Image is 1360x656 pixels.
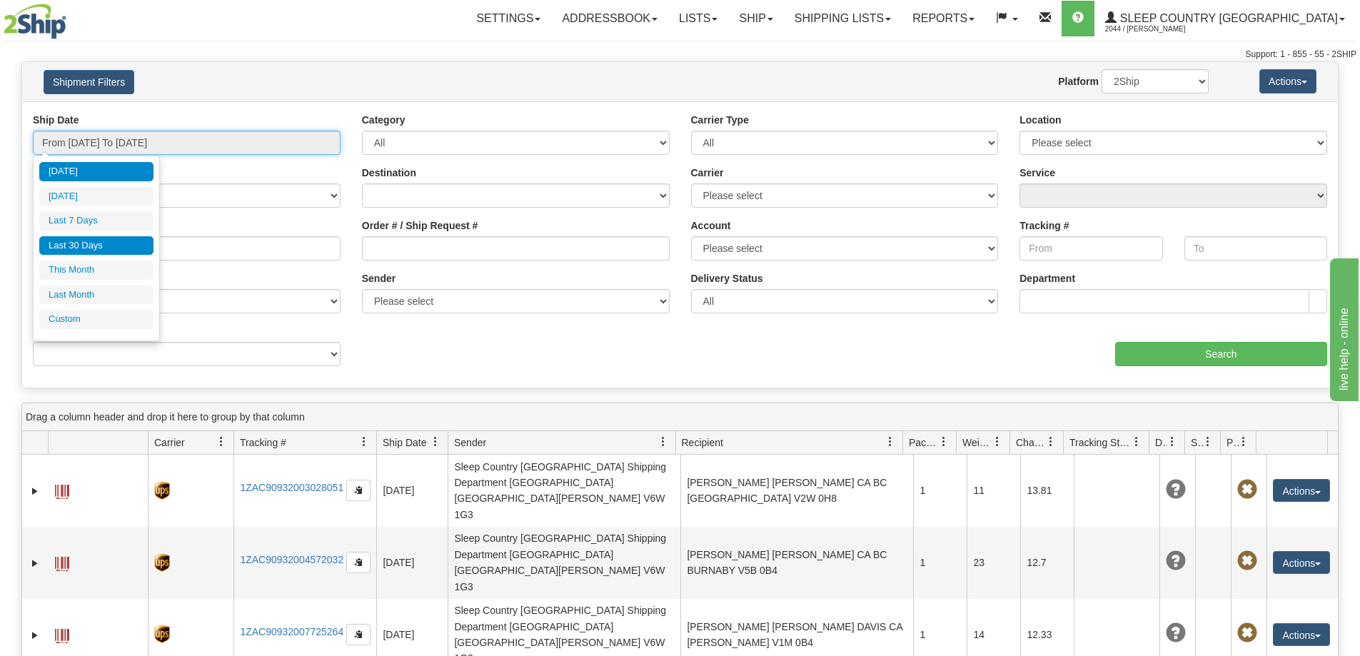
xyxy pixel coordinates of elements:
span: Pickup Not Assigned [1237,480,1257,500]
label: Carrier Type [691,113,749,127]
span: Pickup Status [1226,435,1239,450]
a: Shipping lists [784,1,902,36]
a: Charge filter column settings [1039,430,1063,454]
button: Shipment Filters [44,70,134,94]
span: Sleep Country [GEOGRAPHIC_DATA] [1117,12,1338,24]
img: 8 - UPS [154,482,169,500]
td: [PERSON_NAME] [PERSON_NAME] CA BC BURNABY V5B 0B4 [680,527,913,599]
a: Sleep Country [GEOGRAPHIC_DATA] 2044 / [PERSON_NAME] [1094,1,1356,36]
td: 1 [913,527,967,599]
a: Ship [728,1,783,36]
iframe: chat widget [1327,255,1359,400]
a: Carrier filter column settings [209,430,233,454]
span: Ship Date [383,435,426,450]
button: Actions [1273,479,1330,502]
img: 8 - UPS [154,554,169,572]
span: Unknown [1166,551,1186,571]
a: Settings [465,1,551,36]
a: Addressbook [551,1,668,36]
label: Ship Date [33,113,79,127]
button: Copy to clipboard [346,552,371,573]
button: Actions [1273,551,1330,574]
a: Packages filter column settings [932,430,956,454]
a: Lists [668,1,728,36]
td: 1 [913,455,967,527]
a: Tracking Status filter column settings [1124,430,1149,454]
label: Destination [362,166,416,180]
label: Platform [1058,74,1099,89]
a: 1ZAC90932007725264 [240,626,343,637]
span: 2044 / [PERSON_NAME] [1105,22,1212,36]
span: Charge [1016,435,1046,450]
span: Pickup Not Assigned [1237,551,1257,571]
a: 1ZAC90932003028051 [240,482,343,493]
label: Category [362,113,406,127]
span: Sender [454,435,486,450]
a: Label [55,478,69,501]
input: To [1184,236,1327,261]
a: Shipment Issues filter column settings [1196,430,1220,454]
td: 11 [967,455,1020,527]
img: logo2044.jpg [4,4,66,39]
span: Pickup Not Assigned [1237,623,1257,643]
a: Label [55,550,69,573]
li: Custom [39,310,153,329]
label: Delivery Status [691,271,763,286]
label: Tracking # [1019,218,1069,233]
span: Weight [962,435,992,450]
div: Support: 1 - 855 - 55 - 2SHIP [4,49,1356,61]
a: 1ZAC90932004572032 [240,554,343,565]
td: 23 [967,527,1020,599]
a: Recipient filter column settings [878,430,902,454]
li: This Month [39,261,153,280]
label: Account [691,218,731,233]
label: Department [1019,271,1075,286]
td: 13.81 [1020,455,1074,527]
span: Tracking Status [1069,435,1132,450]
li: Last Month [39,286,153,305]
a: Expand [28,628,42,642]
a: Expand [28,556,42,570]
span: Shipment Issues [1191,435,1203,450]
label: Order # / Ship Request # [362,218,478,233]
input: From [1019,236,1162,261]
div: grid grouping header [22,403,1338,431]
a: Sender filter column settings [651,430,675,454]
li: Last 30 Days [39,236,153,256]
button: Copy to clipboard [346,480,371,501]
li: [DATE] [39,162,153,181]
span: Unknown [1166,480,1186,500]
label: Service [1019,166,1055,180]
a: Reports [902,1,985,36]
button: Actions [1259,69,1316,94]
button: Actions [1273,623,1330,646]
span: Packages [909,435,939,450]
input: Search [1115,342,1327,366]
td: [PERSON_NAME] [PERSON_NAME] CA BC [GEOGRAPHIC_DATA] V2W 0H8 [680,455,913,527]
span: Delivery Status [1155,435,1167,450]
a: Weight filter column settings [985,430,1009,454]
a: Ship Date filter column settings [423,430,448,454]
label: Sender [362,271,396,286]
span: Recipient [682,435,723,450]
button: Copy to clipboard [346,624,371,645]
label: Carrier [691,166,724,180]
a: Pickup Status filter column settings [1231,430,1256,454]
td: 12.7 [1020,527,1074,599]
a: Expand [28,484,42,498]
div: live help - online [11,9,132,26]
td: [DATE] [376,455,448,527]
a: Tracking # filter column settings [352,430,376,454]
li: [DATE] [39,187,153,206]
td: Sleep Country [GEOGRAPHIC_DATA] Shipping Department [GEOGRAPHIC_DATA] [GEOGRAPHIC_DATA][PERSON_NA... [448,455,680,527]
img: 8 - UPS [154,625,169,643]
span: Tracking # [240,435,286,450]
li: Last 7 Days [39,211,153,231]
span: Carrier [154,435,185,450]
span: Unknown [1166,623,1186,643]
td: Sleep Country [GEOGRAPHIC_DATA] Shipping Department [GEOGRAPHIC_DATA] [GEOGRAPHIC_DATA][PERSON_NA... [448,527,680,599]
a: Label [55,622,69,645]
label: Location [1019,113,1061,127]
a: Delivery Status filter column settings [1160,430,1184,454]
td: [DATE] [376,527,448,599]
